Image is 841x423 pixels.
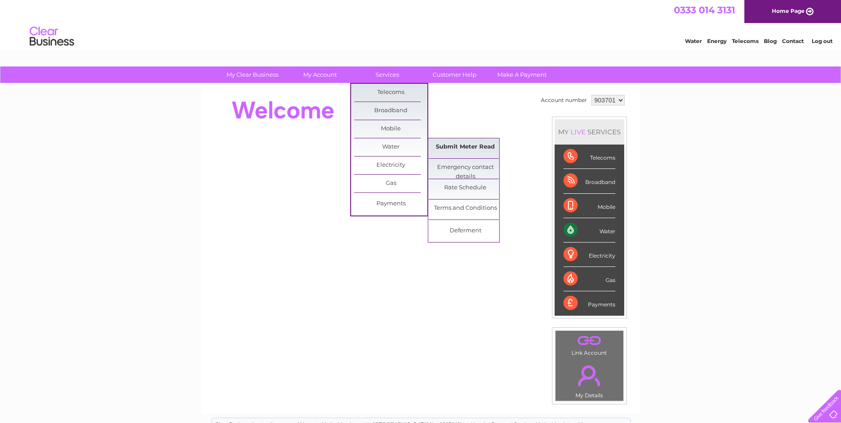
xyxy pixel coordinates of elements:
[211,5,630,43] div: Clear Business is a trading name of Verastar Limited (registered in [GEOGRAPHIC_DATA] No. 3667643...
[558,360,621,391] a: .
[429,179,502,197] a: Rate Schedule
[429,159,502,176] a: Emergency contact details
[563,145,615,169] div: Telecoms
[569,128,587,136] div: LIVE
[563,169,615,193] div: Broadband
[351,67,424,83] a: Services
[563,291,615,315] div: Payments
[555,358,624,401] td: My Details
[563,218,615,243] div: Water
[812,38,833,44] a: Log out
[283,67,356,83] a: My Account
[764,38,777,44] a: Blog
[354,157,427,174] a: Electricity
[429,138,502,156] a: Submit Meter Read
[732,38,759,44] a: Telecoms
[216,67,289,83] a: My Clear Business
[539,93,589,108] td: Account number
[354,175,427,192] a: Gas
[782,38,804,44] a: Contact
[418,67,491,83] a: Customer Help
[429,222,502,240] a: Deferment
[429,200,502,217] a: Terms and Conditions
[563,267,615,291] div: Gas
[563,243,615,267] div: Electricity
[354,195,427,213] a: Payments
[354,138,427,156] a: Water
[29,23,74,50] img: logo.png
[354,84,427,102] a: Telecoms
[558,333,621,349] a: .
[485,67,559,83] a: Make A Payment
[555,330,624,358] td: Link Account
[563,194,615,218] div: Mobile
[354,102,427,120] a: Broadband
[707,38,727,44] a: Energy
[354,120,427,138] a: Mobile
[674,4,735,16] a: 0333 014 3131
[555,119,624,145] div: MY SERVICES
[685,38,702,44] a: Water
